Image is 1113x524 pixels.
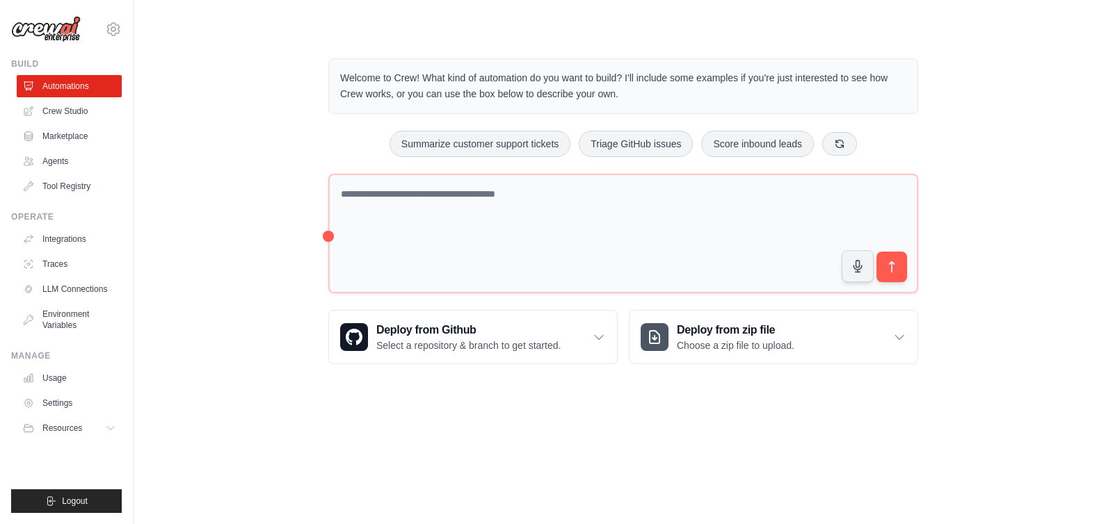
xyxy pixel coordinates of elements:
[390,131,570,157] button: Summarize customer support tickets
[677,338,794,352] p: Choose a zip file to upload.
[677,322,794,338] h3: Deploy from zip file
[376,322,561,338] h3: Deploy from Github
[17,150,122,172] a: Agents
[376,338,561,352] p: Select a repository & branch to get started.
[17,175,122,197] a: Tool Registry
[11,16,81,42] img: Logo
[17,303,122,336] a: Environment Variables
[42,423,82,434] span: Resources
[340,70,906,102] p: Welcome to Crew! What kind of automation do you want to build? I'll include some examples if you'...
[579,131,693,157] button: Triage GitHub issues
[11,211,122,222] div: Operate
[17,125,122,147] a: Marketplace
[701,131,814,157] button: Score inbound leads
[17,253,122,275] a: Traces
[17,100,122,122] a: Crew Studio
[11,350,122,361] div: Manage
[17,367,122,389] a: Usage
[17,228,122,250] a: Integrations
[17,278,122,300] a: LLM Connections
[17,417,122,439] button: Resources
[62,496,88,507] span: Logout
[17,75,122,97] a: Automations
[17,392,122,414] a: Settings
[11,489,122,513] button: Logout
[11,58,122,69] div: Build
